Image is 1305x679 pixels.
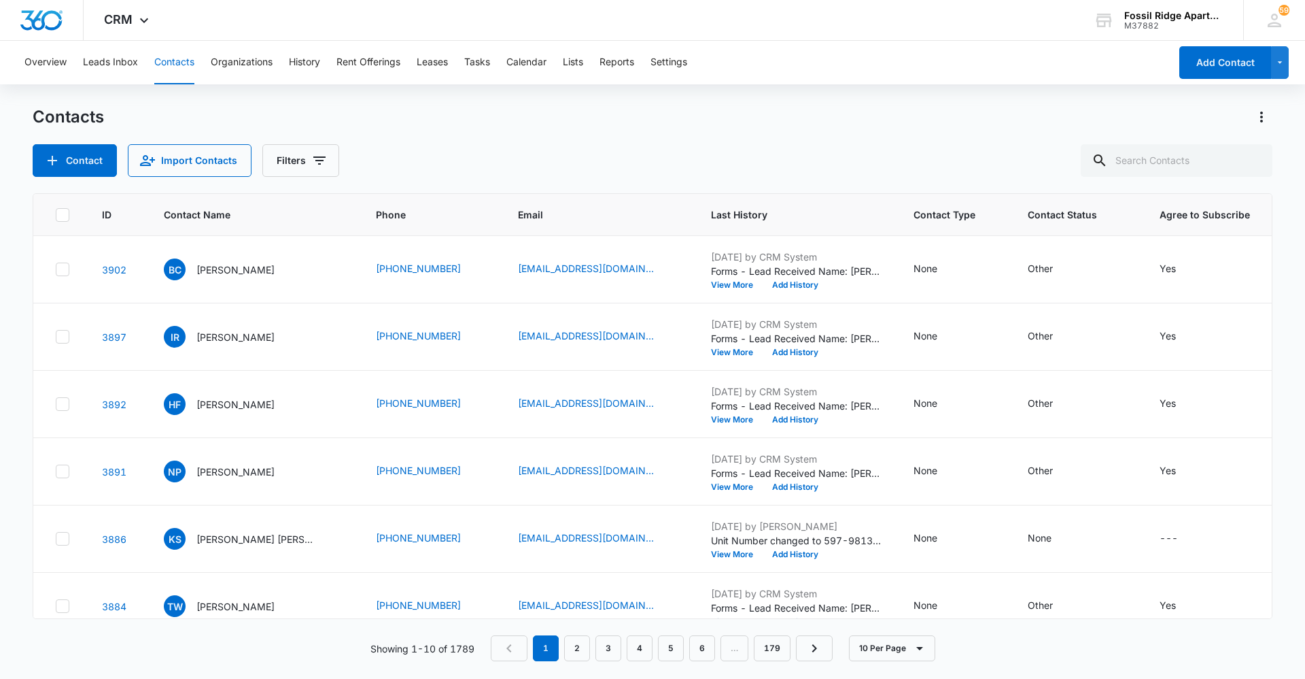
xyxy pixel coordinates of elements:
[1160,598,1200,614] div: Agree to Subscribe - Yes - Select to Edit Field
[711,601,881,615] p: Forms - Lead Received Name: [PERSON_NAME] Email: [EMAIL_ADDRESS][DOMAIN_NAME] Phone: [PHONE_NUMBE...
[1160,261,1200,278] div: Agree to Subscribe - Yes - Select to Edit Field
[1160,531,1202,547] div: Agree to Subscribe - - Select to Edit Field
[518,261,654,276] a: [EMAIL_ADDRESS][DOMAIN_NAME]
[913,329,962,345] div: Contact Type - None - Select to Edit Field
[711,618,763,626] button: View More
[518,208,659,222] span: Email
[711,399,881,413] p: Forms - Lead Received Name: [PERSON_NAME] Email: [EMAIL_ADDRESS][DOMAIN_NAME] Phone: [PHONE_NUMBE...
[1278,5,1289,16] div: notifications count
[102,331,126,343] a: Navigate to contact details page for Israel Rocha
[164,259,186,280] span: BC
[913,208,975,222] span: Contact Type
[376,463,485,480] div: Phone - (970) 815-6514 - Select to Edit Field
[518,598,678,614] div: Email - trevorwagner32@gmail.com - Select to Edit Field
[376,463,461,478] a: [PHONE_NUMBER]
[627,635,652,661] a: Page 4
[154,41,194,84] button: Contacts
[711,519,881,533] p: [DATE] by [PERSON_NAME]
[1028,598,1077,614] div: Contact Status - Other - Select to Edit Field
[711,317,881,331] p: [DATE] by CRM System
[913,261,962,278] div: Contact Type - None - Select to Edit Field
[102,208,111,222] span: ID
[370,642,474,656] p: Showing 1-10 of 1789
[1160,531,1178,547] div: ---
[33,144,117,177] button: Add Contact
[336,41,400,84] button: Rent Offerings
[711,483,763,491] button: View More
[1124,21,1223,31] div: account id
[518,531,654,545] a: [EMAIL_ADDRESS][DOMAIN_NAME]
[711,586,881,601] p: [DATE] by CRM System
[518,463,678,480] div: Email - Nelliesoliz4@gmail.com - Select to Edit Field
[33,107,104,127] h1: Contacts
[763,618,828,626] button: Add History
[1160,208,1250,222] span: Agree to Subscribe
[689,635,715,661] a: Page 6
[1160,463,1200,480] div: Agree to Subscribe - Yes - Select to Edit Field
[376,396,461,410] a: [PHONE_NUMBER]
[711,533,881,548] p: Unit Number changed to 597-981307.
[164,461,299,482] div: Contact Name - Nellie Perez - Select to Edit Field
[711,550,763,559] button: View More
[711,384,881,399] p: [DATE] by CRM System
[164,326,299,348] div: Contact Name - Israel Rocha - Select to Edit Field
[711,208,861,222] span: Last History
[211,41,273,84] button: Organizations
[1028,261,1053,276] div: Other
[1028,261,1077,278] div: Contact Status - Other - Select to Edit Field
[164,393,186,415] span: HF
[518,396,654,410] a: [EMAIL_ADDRESS][DOMAIN_NAME]
[913,396,937,410] div: None
[913,261,937,276] div: None
[104,12,133,27] span: CRM
[83,41,138,84] button: Leads Inbox
[102,399,126,410] a: Navigate to contact details page for Hank Flanagan
[1160,261,1176,276] div: Yes
[913,396,962,412] div: Contact Type - None - Select to Edit Field
[913,463,962,480] div: Contact Type - None - Select to Edit Field
[1160,329,1200,345] div: Agree to Subscribe - Yes - Select to Edit Field
[417,41,448,84] button: Leases
[913,531,962,547] div: Contact Type - None - Select to Edit Field
[24,41,67,84] button: Overview
[1028,329,1053,343] div: Other
[763,348,828,357] button: Add History
[196,532,319,546] p: [PERSON_NAME] [PERSON_NAME]
[1160,463,1176,478] div: Yes
[763,550,828,559] button: Add History
[711,466,881,480] p: Forms - Lead Received Name: [PERSON_NAME] Email: [EMAIL_ADDRESS][DOMAIN_NAME] Phone: [PHONE_NUMBE...
[763,281,828,289] button: Add History
[164,208,324,222] span: Contact Name
[196,397,275,412] p: [PERSON_NAME]
[796,635,833,661] a: Next Page
[1081,144,1272,177] input: Search Contacts
[164,528,343,550] div: Contact Name - Kyle Scheumann John Angel - Select to Edit Field
[376,531,485,547] div: Phone - (970) 391-2703 - Select to Edit Field
[711,416,763,424] button: View More
[564,635,590,661] a: Page 2
[1028,396,1077,412] div: Contact Status - Other - Select to Edit Field
[711,331,881,346] p: Forms - Lead Received Name: [PERSON_NAME] Email: [EMAIL_ADDRESS][DOMAIN_NAME] Phone: [PHONE_NUMBE...
[464,41,490,84] button: Tasks
[711,281,763,289] button: View More
[754,635,790,661] a: Page 179
[1160,396,1200,412] div: Agree to Subscribe - Yes - Select to Edit Field
[376,396,485,412] div: Phone - (720) 624-6856 - Select to Edit Field
[376,531,461,545] a: [PHONE_NUMBER]
[1160,329,1176,343] div: Yes
[1028,463,1077,480] div: Contact Status - Other - Select to Edit Field
[518,329,654,343] a: [EMAIL_ADDRESS][DOMAIN_NAME]
[711,264,881,278] p: Forms - Lead Received Name: [PERSON_NAME] Email: [EMAIL_ADDRESS][DOMAIN_NAME] Phone: [PHONE_NUMBE...
[1179,46,1271,79] button: Add Contact
[1028,396,1053,410] div: Other
[128,144,251,177] button: Import Contacts
[164,461,186,482] span: NP
[650,41,687,84] button: Settings
[196,330,275,344] p: [PERSON_NAME]
[164,595,299,617] div: Contact Name - Trevor Wagner - Select to Edit Field
[518,531,678,547] div: Email - kylescheumann@gmail.com - Select to Edit Field
[164,259,299,280] div: Contact Name - Barbara Coleman - Select to Edit Field
[102,533,126,545] a: Navigate to contact details page for Kyle Scheumann John Angel
[102,601,126,612] a: Navigate to contact details page for Trevor Wagner
[913,463,937,478] div: None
